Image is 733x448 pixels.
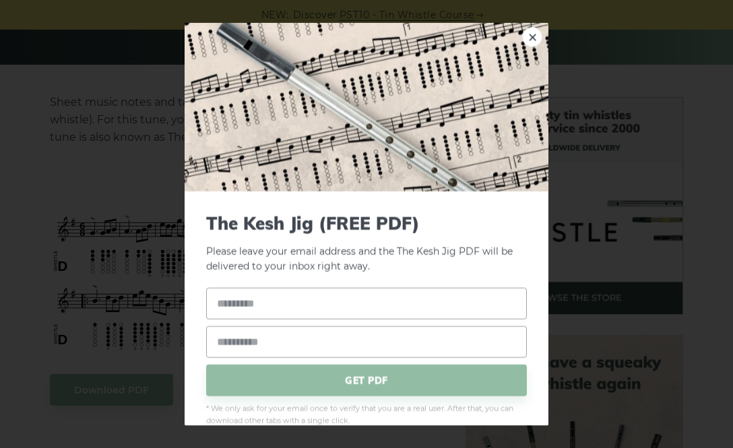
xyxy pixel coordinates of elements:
img: Tin Whistle Tab Preview [185,22,548,191]
a: × [522,26,542,46]
span: * We only ask for your email once to verify that you are a real user. After that, you can downloa... [206,403,527,427]
p: Please leave your email address and the The Kesh Jig PDF will be delivered to your inbox right away. [206,212,527,274]
span: The Kesh Jig (FREE PDF) [206,212,527,233]
span: GET PDF [206,364,527,396]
